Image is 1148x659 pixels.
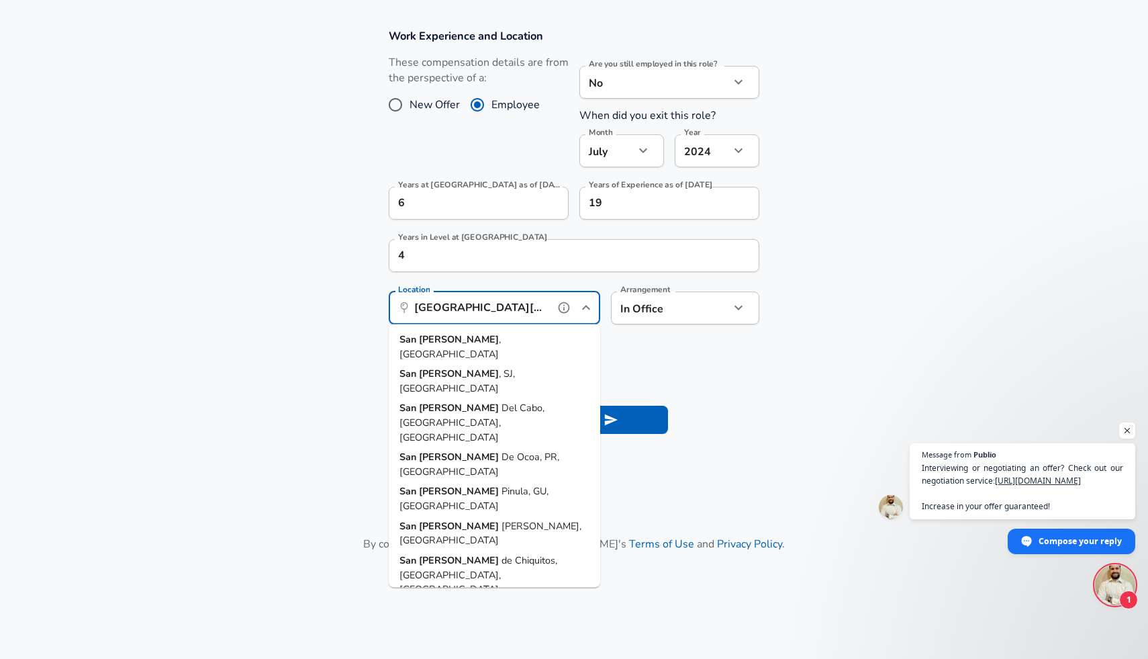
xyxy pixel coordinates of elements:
[399,519,419,532] strong: San
[589,60,717,68] label: Are you still employed in this role?
[419,333,499,346] strong: [PERSON_NAME]
[399,367,419,380] strong: San
[675,134,730,167] div: 2024
[398,233,548,241] label: Years in Level at [GEOGRAPHIC_DATA]
[419,484,501,498] strong: [PERSON_NAME]
[398,285,430,294] label: Location
[410,97,460,113] span: New Offer
[579,187,730,220] input: 7
[589,181,713,189] label: Years of Experience as of [DATE]
[577,298,595,317] button: Close
[399,450,559,478] span: De Ocoa, PR, [GEOGRAPHIC_DATA]
[389,55,569,86] label: These compensation details are from the perspective of a:
[1119,590,1138,609] span: 1
[419,401,501,414] strong: [PERSON_NAME]
[579,134,634,167] div: July
[399,450,419,464] strong: San
[399,519,581,547] span: [PERSON_NAME], [GEOGRAPHIC_DATA]
[398,181,561,189] label: Years at [GEOGRAPHIC_DATA] as of [DATE]
[629,537,694,552] a: Terms of Use
[419,450,501,464] strong: [PERSON_NAME]
[589,128,612,136] label: Month
[399,333,419,346] strong: San
[419,519,501,532] strong: [PERSON_NAME]
[419,367,499,380] strong: [PERSON_NAME]
[684,128,701,136] label: Year
[399,553,557,595] span: de Chiquitos, [GEOGRAPHIC_DATA], [GEOGRAPHIC_DATA]
[1039,529,1122,553] span: Compose your reply
[399,553,419,566] strong: San
[419,553,501,566] strong: [PERSON_NAME]
[611,292,710,324] div: In Office
[579,66,730,99] div: No
[389,28,759,44] h3: Work Experience and Location
[389,239,730,272] input: 1
[491,97,540,113] span: Employee
[973,451,996,458] span: Publio
[399,484,548,513] span: Pinula, GU, [GEOGRAPHIC_DATA]
[717,537,782,552] a: Privacy Policy
[399,401,419,414] strong: San
[399,333,501,361] span: , [GEOGRAPHIC_DATA]
[389,187,539,220] input: 0
[399,484,419,498] strong: San
[554,298,574,318] button: help
[399,401,544,443] span: Del Cabo, [GEOGRAPHIC_DATA], [GEOGRAPHIC_DATA]
[620,285,670,294] label: Arrangement
[1095,565,1135,605] div: Open chat
[922,462,1123,513] span: Interviewing or negotiating an offer? Check out our negotiation service: Increase in your offer g...
[922,451,971,458] span: Message from
[399,367,515,395] span: , SJ, [GEOGRAPHIC_DATA]
[579,108,716,123] label: When did you exit this role?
